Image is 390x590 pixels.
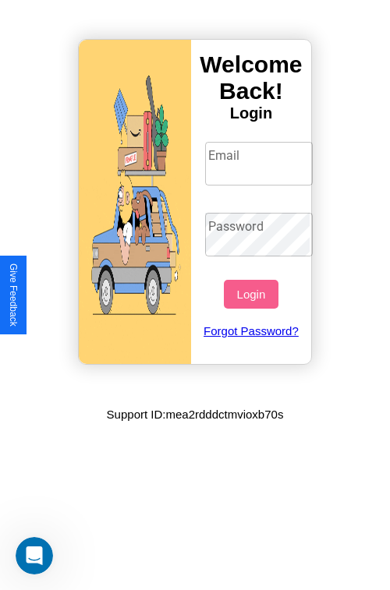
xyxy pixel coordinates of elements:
[191,51,311,104] h3: Welcome Back!
[224,280,278,309] button: Login
[107,404,284,425] p: Support ID: mea2rdddctmvioxb70s
[191,104,311,122] h4: Login
[197,309,306,353] a: Forgot Password?
[79,40,191,364] img: gif
[8,263,19,327] div: Give Feedback
[16,537,53,574] iframe: Intercom live chat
